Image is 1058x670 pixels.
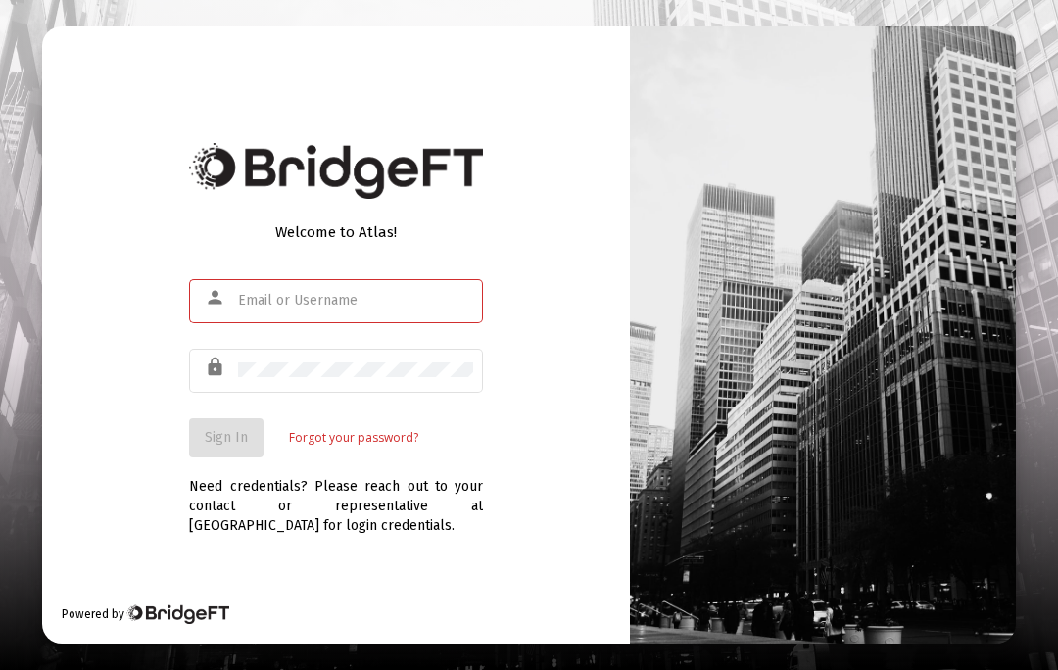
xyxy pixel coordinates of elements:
[189,222,483,242] div: Welcome to Atlas!
[205,356,228,379] mat-icon: lock
[289,428,418,448] a: Forgot your password?
[189,457,483,536] div: Need credentials? Please reach out to your contact or representative at [GEOGRAPHIC_DATA] for log...
[189,143,483,199] img: Bridge Financial Technology Logo
[126,604,229,624] img: Bridge Financial Technology Logo
[205,429,248,446] span: Sign In
[62,604,229,624] div: Powered by
[189,418,264,457] button: Sign In
[238,293,473,309] input: Email or Username
[205,286,228,310] mat-icon: person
